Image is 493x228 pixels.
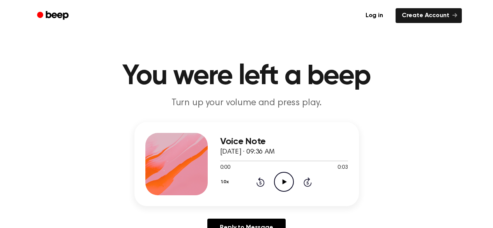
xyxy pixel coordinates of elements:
[338,164,348,172] span: 0:03
[220,136,348,147] h3: Voice Note
[396,8,462,23] a: Create Account
[358,7,391,25] a: Log in
[97,97,396,110] p: Turn up your volume and press play.
[220,148,275,156] span: [DATE] · 09:36 AM
[220,164,230,172] span: 0:00
[32,8,76,23] a: Beep
[47,62,446,90] h1: You were left a beep
[220,175,232,189] button: 1.0x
